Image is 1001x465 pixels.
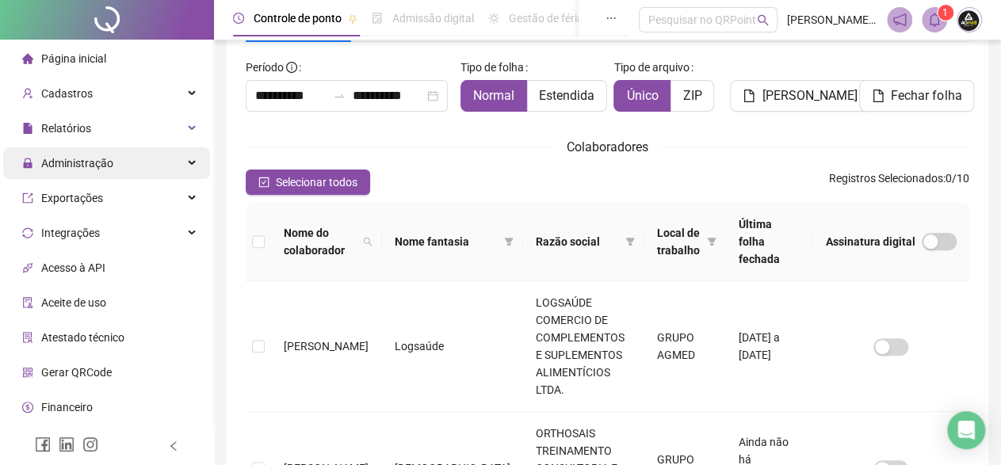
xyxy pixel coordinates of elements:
[348,14,357,24] span: pushpin
[567,139,648,154] span: Colaboradores
[872,90,884,102] span: file
[891,86,961,105] span: Fechar folha
[82,436,98,452] span: instagram
[22,53,33,64] span: home
[276,173,357,191] span: Selecionar todos
[762,86,857,105] span: [PERSON_NAME]
[22,402,33,413] span: dollar
[41,296,106,309] span: Aceite de uso
[892,13,907,27] span: notification
[168,440,179,452] span: left
[539,88,594,103] span: Estendida
[246,61,284,74] span: Período
[41,261,105,274] span: Acesso à API
[460,59,524,76] span: Tipo de folha
[626,88,658,103] span: Único
[22,158,33,169] span: lock
[41,192,103,204] span: Exportações
[395,233,498,250] span: Nome fantasia
[743,90,755,102] span: file
[22,367,33,378] span: qrcode
[41,401,93,414] span: Financeiro
[258,177,269,188] span: check-square
[509,12,589,25] span: Gestão de férias
[859,80,974,112] button: Fechar folha
[625,237,635,246] span: filter
[360,221,376,262] span: search
[284,340,369,353] span: [PERSON_NAME]
[22,192,33,204] span: export
[333,90,346,102] span: to
[704,221,720,262] span: filter
[22,332,33,343] span: solution
[35,436,51,452] span: facebook
[644,281,726,412] td: GRUPO AGMED
[22,262,33,273] span: api
[41,331,124,344] span: Atestado técnico
[284,224,357,259] span: Nome do colaborador
[392,12,474,25] span: Admissão digital
[536,233,619,250] span: Razão social
[606,13,617,24] span: ellipsis
[707,237,716,246] span: filter
[22,123,33,134] span: file
[254,12,342,25] span: Controle de ponto
[938,5,953,21] sup: 1
[233,13,244,24] span: clock-circle
[787,11,877,29] span: [PERSON_NAME] - GRUPO AGMED
[829,170,969,195] span: : 0 / 10
[22,227,33,238] span: sync
[657,224,701,259] span: Local de trabalho
[246,170,370,195] button: Selecionar todos
[41,227,100,239] span: Integrações
[523,281,644,412] td: LOGSAÚDE COMERCIO DE COMPLEMENTOS E SUPLEMENTOS ALIMENTÍCIOS LTDA.
[41,52,106,65] span: Página inicial
[726,203,813,281] th: Última folha fechada
[942,7,948,18] span: 1
[826,233,915,250] span: Assinatura digital
[382,281,523,412] td: Logsaúde
[41,366,112,379] span: Gerar QRCode
[41,122,91,135] span: Relatórios
[41,87,93,100] span: Cadastros
[927,13,942,27] span: bell
[726,281,813,412] td: [DATE] a [DATE]
[22,88,33,99] span: user-add
[504,237,514,246] span: filter
[488,13,499,24] span: sun
[947,411,985,449] div: Open Intercom Messenger
[957,8,981,32] img: 60144
[501,230,517,253] span: filter
[730,80,869,112] button: [PERSON_NAME]
[41,157,113,170] span: Administração
[682,88,701,103] span: ZIP
[333,90,346,102] span: swap-right
[622,230,638,253] span: filter
[829,172,943,185] span: Registros Selecionados
[613,59,689,76] span: Tipo de arquivo
[473,88,514,103] span: Normal
[22,297,33,308] span: audit
[363,237,373,246] span: search
[59,436,75,452] span: linkedin
[372,13,383,24] span: file-done
[757,14,769,26] span: search
[286,62,297,73] span: info-circle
